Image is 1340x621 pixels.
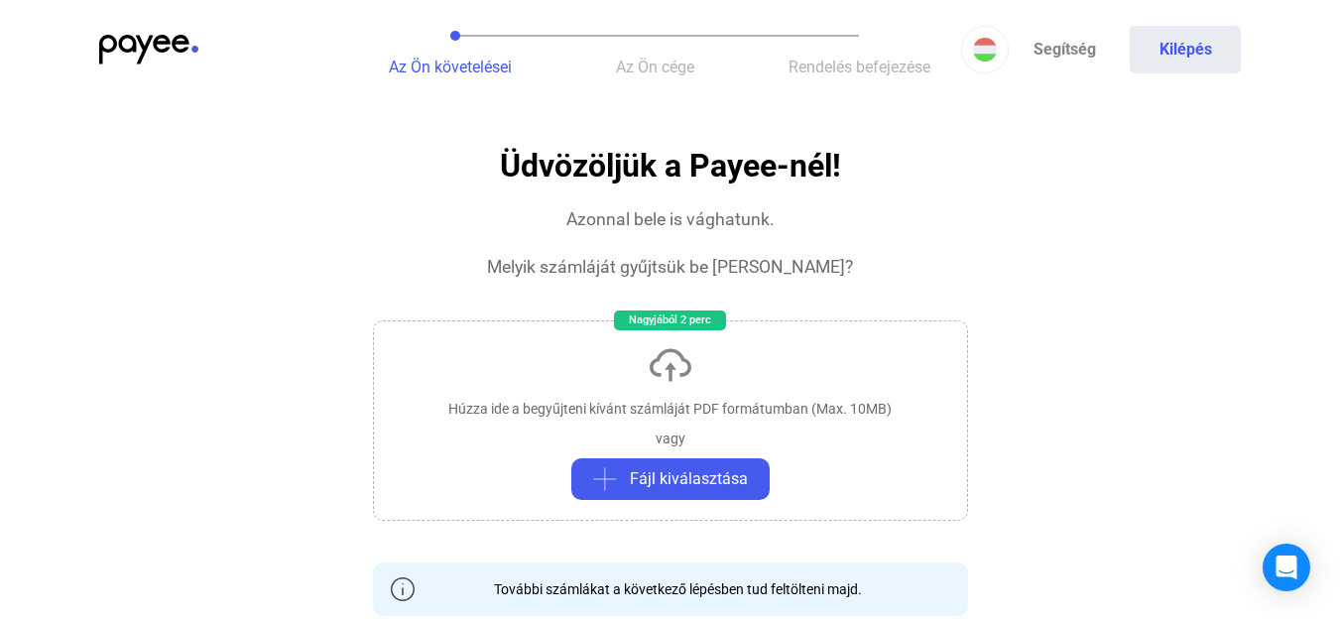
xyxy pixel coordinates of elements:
[1263,544,1310,591] div: Open Intercom Messenger
[1009,26,1120,73] a: Segítség
[614,310,726,330] div: Nagyjából 2 perc
[656,429,685,448] div: vagy
[1130,26,1241,73] button: Kilépés
[789,58,930,76] span: Rendelés befejezése
[973,38,997,62] img: HU
[500,149,841,184] h1: Üdvözöljük a Payee-nél!
[566,207,775,231] div: Azonnal bele is vághatunk.
[647,341,694,389] img: upload-cloud
[389,58,512,76] span: Az Ön követelései
[448,399,892,419] div: Húzza ide a begyűjteni kívánt számláját PDF formátumban (Max. 10MB)
[479,579,862,599] div: További számlákat a következő lépésben tud feltölteni majd.
[391,577,415,601] img: info-grey-outline
[99,35,198,64] img: payee-logo
[616,58,694,76] span: Az Ön cége
[487,255,853,279] div: Melyik számláját gyűjtsük be [PERSON_NAME]?
[571,458,770,500] button: plus-greyFájl kiválasztása
[593,467,617,491] img: plus-grey
[961,26,1009,73] button: HU
[630,467,748,491] span: Fájl kiválasztása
